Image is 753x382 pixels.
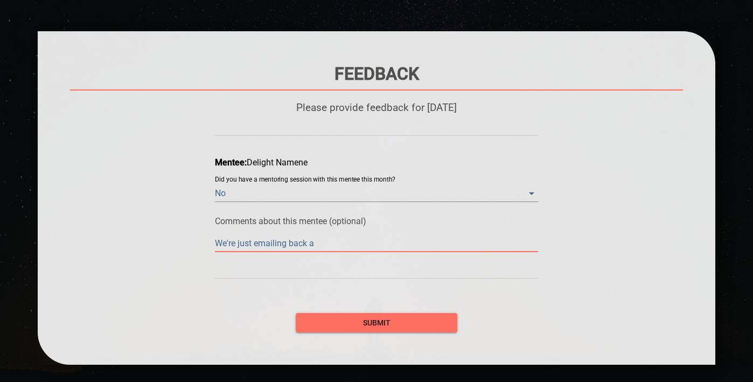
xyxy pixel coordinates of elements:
p: Please provide feedback for [DATE] [70,101,683,114]
span: submit [304,316,449,330]
label: Did you have a mentoring session with this mentee this month? [215,177,395,183]
p: Comments about this mentee (optional) [215,216,538,226]
h1: Feedback [70,64,683,84]
div: Delight Namene [215,157,538,168]
button: submit [296,313,457,333]
textarea: We're just emailing back [215,238,538,248]
span: Mentee: [215,157,247,168]
div: No [215,185,538,202]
